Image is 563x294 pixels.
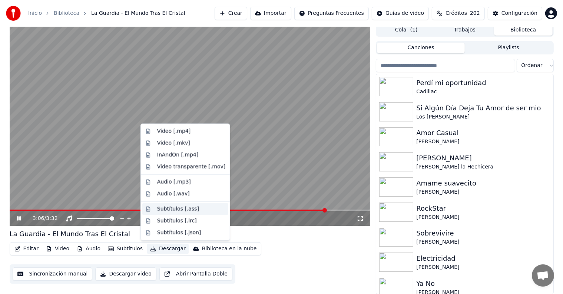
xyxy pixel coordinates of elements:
[157,163,225,171] div: Video transparente [.mov]
[157,190,190,198] div: Audio [.wav]
[416,138,550,146] div: [PERSON_NAME]
[416,214,550,221] div: [PERSON_NAME]
[157,206,199,213] div: Subtítulos [.ass]
[157,229,201,236] div: Subtítulos [.json]
[416,78,550,88] div: Perdí mi oportunidad
[416,278,550,289] div: Ya No
[157,151,199,159] div: InAndOn [.mp4]
[532,264,554,287] div: Chat abierto
[6,6,21,21] img: youka
[416,264,550,271] div: [PERSON_NAME]
[470,10,480,17] span: 202
[147,244,189,254] button: Descargar
[410,26,418,34] span: ( 1 )
[33,215,50,222] div: /
[416,103,550,113] div: Si Algún Día Deja Tu Amor de ser mio
[446,10,467,17] span: Créditos
[95,267,156,281] button: Descargar video
[494,25,553,36] button: Biblioteca
[10,229,130,239] div: La Guardia - El Mundo Tras El Cristal
[157,178,191,186] div: Audio [.mp3]
[33,215,44,222] span: 3:06
[46,215,57,222] span: 3:32
[202,245,257,253] div: Biblioteca en la nube
[294,7,369,20] button: Preguntas Frecuentes
[436,25,494,36] button: Trabajos
[416,253,550,264] div: Electricidad
[91,10,185,17] span: La Guardia - El Mundo Tras El Cristal
[416,178,550,188] div: Amame suavecito
[416,228,550,238] div: Sobrevivire
[501,10,537,17] div: Configuración
[250,7,291,20] button: Importar
[416,88,550,96] div: Cadillac
[159,267,232,281] button: Abrir Pantalla Doble
[377,43,465,53] button: Canciones
[215,7,247,20] button: Crear
[43,244,72,254] button: Video
[13,267,93,281] button: Sincronización manual
[105,244,146,254] button: Subtítulos
[416,163,550,171] div: [PERSON_NAME] la Hechicera
[157,140,190,147] div: Video [.mkv]
[416,113,550,121] div: Los [PERSON_NAME]
[416,188,550,196] div: [PERSON_NAME]
[416,128,550,138] div: Amor Casual
[416,153,550,163] div: [PERSON_NAME]
[372,7,429,20] button: Guías de video
[432,7,485,20] button: Créditos202
[157,217,197,224] div: Subtítulos [.lrc]
[521,62,543,69] span: Ordenar
[465,43,553,53] button: Playlists
[377,25,436,36] button: Cola
[28,10,42,17] a: Inicio
[416,238,550,246] div: [PERSON_NAME]
[488,7,542,20] button: Configuración
[157,128,191,135] div: Video [.mp4]
[416,203,550,214] div: RockStar
[28,10,185,17] nav: breadcrumb
[54,10,79,17] a: Biblioteca
[74,244,103,254] button: Audio
[11,244,42,254] button: Editar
